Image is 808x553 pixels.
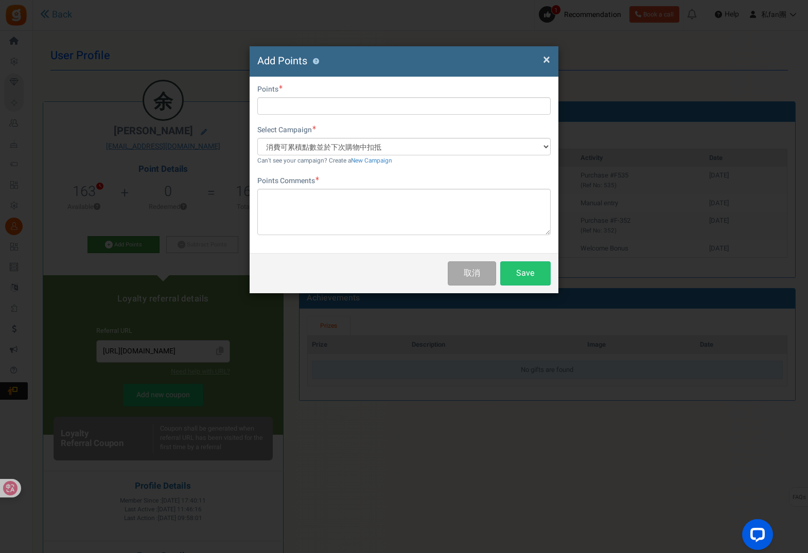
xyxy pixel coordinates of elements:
[351,156,392,165] a: New Campaign
[448,261,496,286] button: 取消
[257,84,283,95] label: Points
[543,50,550,69] span: ×
[257,176,319,186] label: Points Comments
[257,125,316,135] label: Select Campaign
[257,156,392,165] small: Can't see your campaign? Create a
[257,53,307,68] span: Add Points
[500,261,551,286] button: Save
[312,58,319,65] button: ?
